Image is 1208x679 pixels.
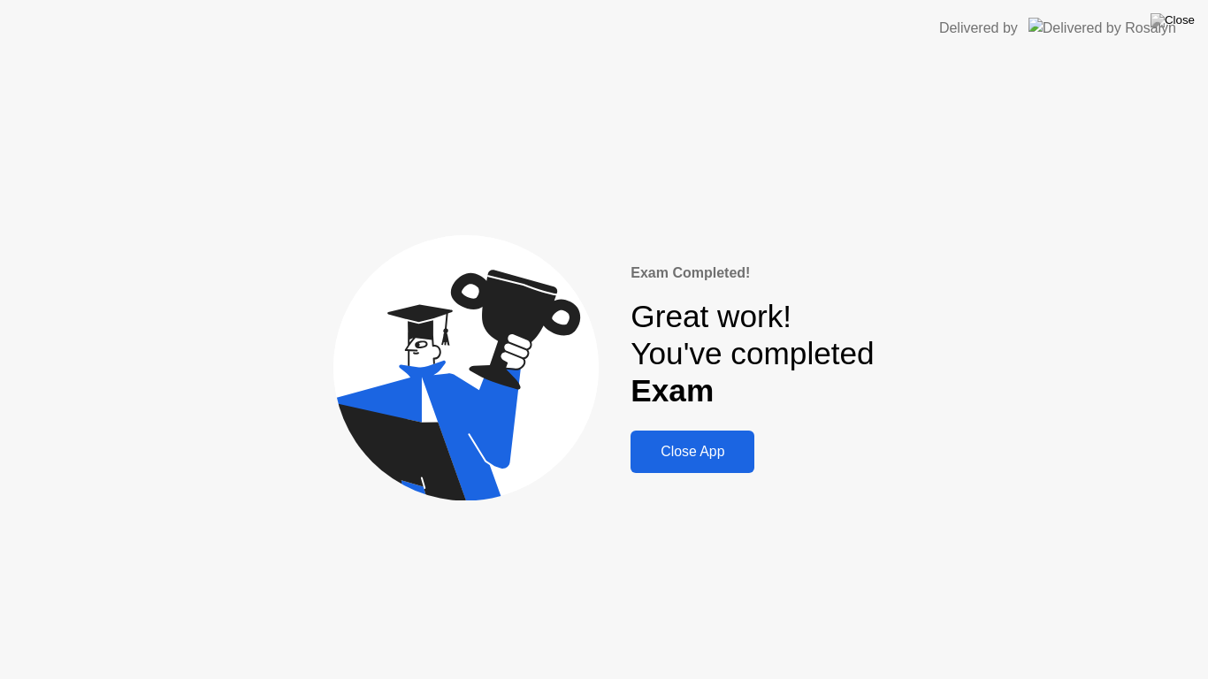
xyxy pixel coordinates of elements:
b: Exam [631,373,714,408]
div: Great work! You've completed [631,298,874,410]
img: Delivered by Rosalyn [1028,18,1176,38]
div: Delivered by [939,18,1018,39]
img: Close [1151,13,1195,27]
div: Close App [636,444,749,460]
button: Close App [631,431,754,473]
div: Exam Completed! [631,263,874,284]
